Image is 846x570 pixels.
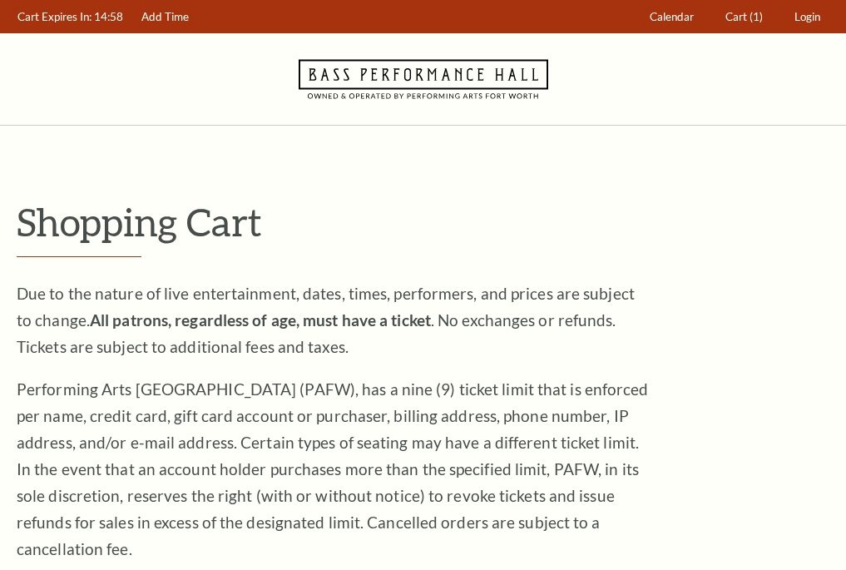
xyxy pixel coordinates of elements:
[718,1,771,33] a: Cart (1)
[725,10,747,23] span: Cart
[794,10,820,23] span: Login
[642,1,702,33] a: Calendar
[17,10,92,23] span: Cart Expires In:
[17,376,649,563] p: Performing Arts [GEOGRAPHIC_DATA] (PAFW), has a nine (9) ticket limit that is enforced per name, ...
[750,10,763,23] span: (1)
[650,10,694,23] span: Calendar
[17,201,829,243] p: Shopping Cart
[787,1,829,33] a: Login
[17,284,635,356] span: Due to the nature of live entertainment, dates, times, performers, and prices are subject to chan...
[90,310,431,330] strong: All patrons, regardless of age, must have a ticket
[134,1,197,33] a: Add Time
[94,10,123,23] span: 14:58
